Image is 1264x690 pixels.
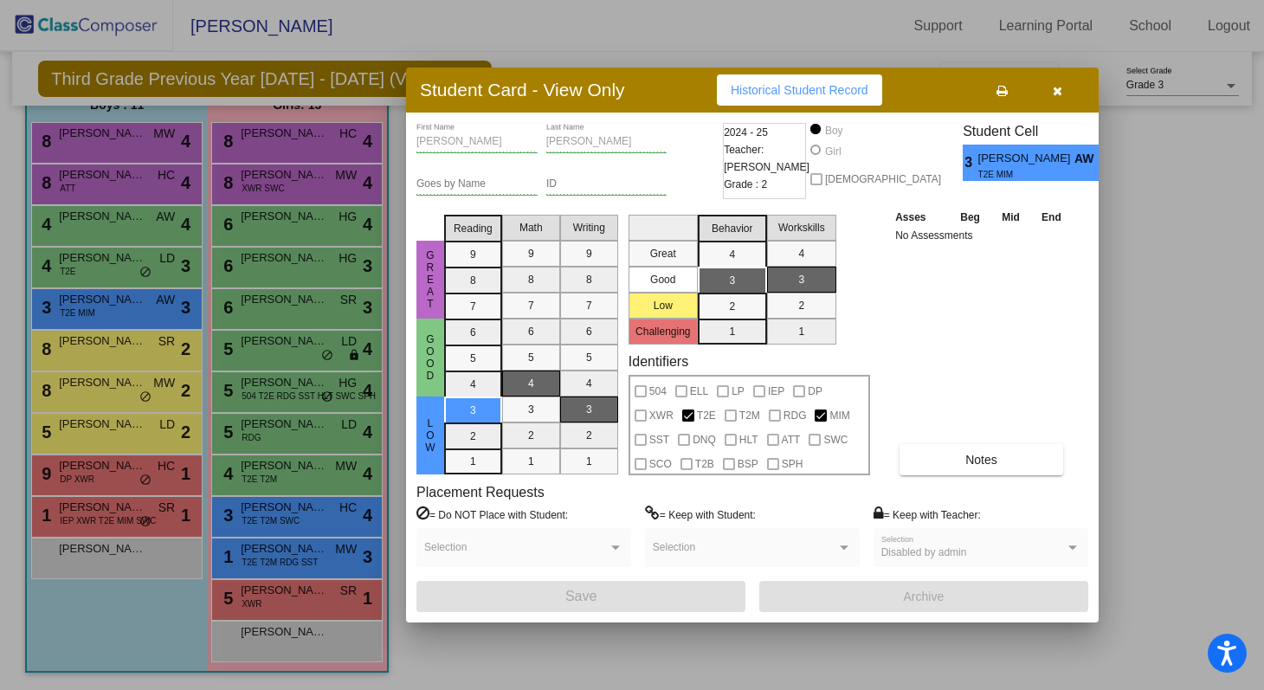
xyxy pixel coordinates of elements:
[881,546,967,558] span: Disabled by admin
[1074,150,1099,168] span: AW
[717,74,882,106] button: Historical Student Record
[965,453,997,467] span: Notes
[824,123,843,139] div: Boy
[416,506,568,523] label: = Do NOT Place with Student:
[690,381,708,402] span: ELL
[724,141,809,176] span: Teacher: [PERSON_NAME]
[738,454,758,474] span: BSP
[978,150,1074,168] span: [PERSON_NAME]
[732,381,745,402] span: LP
[1099,152,1113,173] span: 3
[416,581,745,612] button: Save
[416,178,538,190] input: goes by name
[808,381,822,402] span: DP
[991,208,1030,227] th: Mid
[724,124,768,141] span: 2024 - 25
[629,353,688,370] label: Identifiers
[759,581,1088,612] button: Archive
[891,208,949,227] th: Asses
[978,168,1062,181] span: T2E MIM
[891,227,1073,244] td: No Assessments
[824,144,842,159] div: Girl
[416,484,545,500] label: Placement Requests
[649,405,674,426] span: XWR
[904,590,945,603] span: Archive
[900,444,1063,475] button: Notes
[649,454,672,474] span: SCO
[874,506,981,523] label: = Keep with Teacher:
[963,123,1113,139] h3: Student Cell
[829,405,849,426] span: MIM
[422,249,438,310] span: Great
[565,589,597,603] span: Save
[782,454,803,474] span: SPH
[649,381,667,402] span: 504
[739,429,758,450] span: HLT
[724,176,767,193] span: Grade : 2
[645,506,756,523] label: = Keep with Student:
[823,429,848,450] span: SWC
[768,381,784,402] span: IEP
[695,454,714,474] span: T2B
[825,169,941,190] span: [DEMOGRAPHIC_DATA]
[422,417,438,454] span: Low
[649,429,669,450] span: SST
[782,429,801,450] span: ATT
[693,429,716,450] span: DNQ
[420,79,625,100] h3: Student Card - View Only
[949,208,990,227] th: Beg
[784,405,807,426] span: RDG
[731,83,868,97] span: Historical Student Record
[739,405,760,426] span: T2M
[1030,208,1072,227] th: End
[963,152,977,173] span: 3
[697,405,716,426] span: T2E
[422,333,438,382] span: Good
